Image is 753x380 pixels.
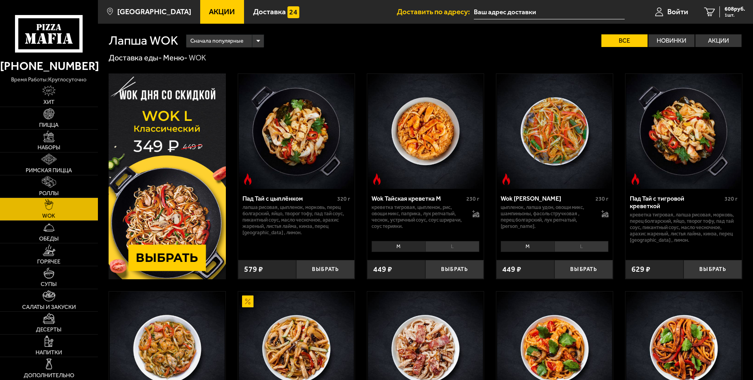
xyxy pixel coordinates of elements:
[725,196,738,202] span: 320 г
[37,259,60,265] span: Горячее
[238,74,355,189] a: Острое блюдоПад Тай с цыплёнком
[337,196,350,202] span: 320 г
[371,173,383,185] img: Острое блюдо
[425,241,479,252] li: L
[625,74,742,189] a: Острое блюдоПад Тай с тигровой креветкой
[117,8,191,15] span: [GEOGRAPHIC_DATA]
[725,13,745,17] span: 1 шт.
[39,122,58,128] span: Пицца
[367,74,484,189] a: Острое блюдоWok Тайская креветка M
[501,241,554,252] li: M
[190,34,243,49] span: Сначала популярные
[631,265,650,273] span: 629 ₽
[372,204,465,230] p: креветка тигровая, цыпленок, рис, овощи микс, паприка, лук репчатый, чеснок, устричный соус, соус...
[373,265,392,273] span: 449 ₽
[595,196,608,202] span: 230 г
[43,100,54,105] span: Хит
[39,191,59,196] span: Роллы
[397,8,474,15] span: Доставить по адресу:
[425,260,484,279] button: Выбрать
[244,265,263,273] span: 579 ₽
[368,74,483,189] img: Wok Тайская креветка M
[554,260,613,279] button: Выбрать
[24,373,74,378] span: Дополнительно
[630,212,738,243] p: креветка тигровая, лапша рисовая, морковь, перец болгарский, яйцо, творог тофу, пад тай соус, пик...
[109,53,162,62] a: Доставка еды-
[242,295,254,307] img: Акционный
[163,53,188,62] a: Меню-
[38,145,60,150] span: Наборы
[42,213,55,219] span: WOK
[630,195,723,210] div: Пад Тай с тигровой креветкой
[36,350,62,356] span: Напитки
[296,260,355,279] button: Выбрать
[501,204,594,230] p: цыпленок, лапша удон, овощи микс, шампиньоны, фасоль стручковая , перец болгарский, лук репчатый,...
[109,34,178,47] h1: Лапша WOK
[502,265,521,273] span: 449 ₽
[242,204,350,235] p: лапша рисовая, цыпленок, морковь, перец болгарский, яйцо, творог тофу, пад тай соус, пикантный со...
[500,173,512,185] img: Острое блюдо
[626,74,741,189] img: Пад Тай с тигровой креветкой
[725,6,745,12] span: 608 руб.
[629,173,641,185] img: Острое блюдо
[22,305,76,310] span: Салаты и закуски
[466,196,479,202] span: 230 г
[372,241,425,252] li: M
[667,8,688,15] span: Войти
[287,6,299,18] img: 15daf4d41897b9f0e9f617042186c801.svg
[253,8,286,15] span: Доставка
[189,53,206,63] div: WOK
[242,173,254,185] img: Острое блюдо
[26,168,72,173] span: Римская пицца
[242,195,335,202] div: Пад Тай с цыплёнком
[372,195,464,202] div: Wok Тайская креветка M
[41,282,57,287] span: Супы
[695,34,742,47] label: Акции
[684,260,742,279] button: Выбрать
[648,34,695,47] label: Новинки
[554,241,608,252] li: L
[501,195,593,202] div: Wok [PERSON_NAME]
[601,34,648,47] label: Все
[497,74,612,189] img: Wok Карри М
[36,327,62,333] span: Десерты
[474,5,624,19] input: Ваш адрес доставки
[39,236,59,242] span: Обеды
[239,74,354,189] img: Пад Тай с цыплёнком
[496,74,613,189] a: Острое блюдоWok Карри М
[209,8,235,15] span: Акции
